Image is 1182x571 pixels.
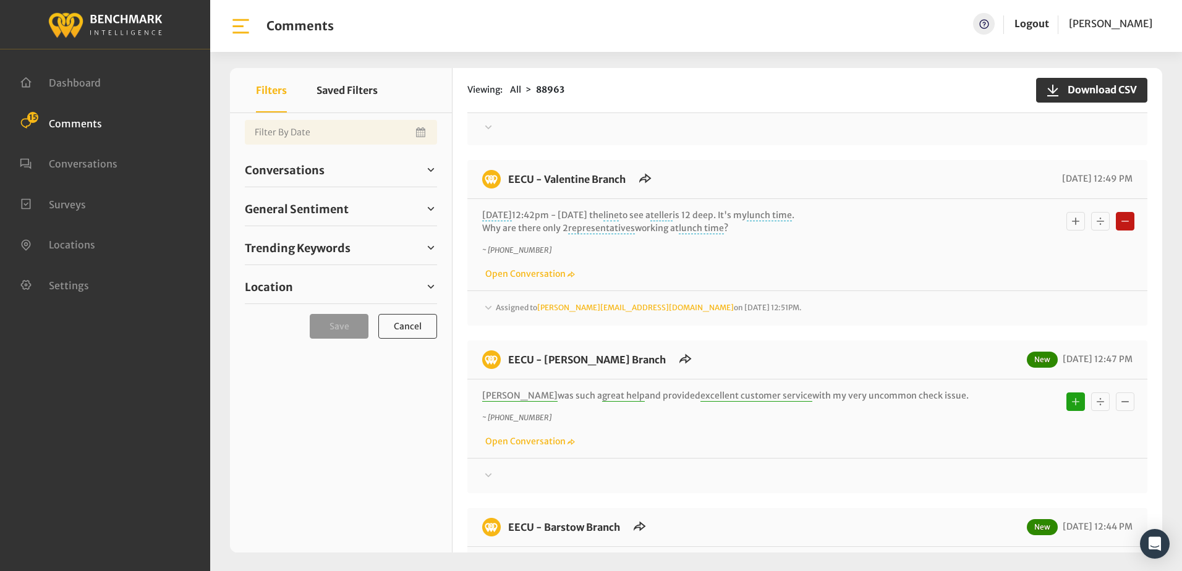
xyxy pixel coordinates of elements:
span: Assigned to on [DATE] 12:51PM. [496,303,802,312]
button: Cancel [378,314,437,339]
strong: 88963 [536,84,564,95]
span: Locations [49,239,95,251]
span: [DATE] 12:49 PM [1059,173,1133,184]
span: Settings [49,279,89,291]
a: Location [245,277,437,296]
span: lunch time [747,209,792,221]
span: lunch time [679,222,724,234]
button: Download CSV [1036,78,1147,103]
span: 15 [27,112,38,123]
a: Logout [1014,13,1049,35]
span: Viewing: [467,83,503,96]
a: EECU - Valentine Branch [508,173,626,185]
i: ~ [PHONE_NUMBER] [482,413,551,422]
span: teller [650,209,673,221]
span: [DATE] 12:47 PM [1060,353,1133,365]
p: was such a and provided with my very uncommon check issue. [482,389,970,402]
span: line [603,209,619,221]
span: representatives [568,222,635,234]
h6: EECU - Armstrong Branch [501,350,673,369]
a: General Sentiment [245,200,437,218]
span: excellent customer service [700,390,812,402]
h6: EECU - Valentine Branch [501,170,633,188]
span: New [1027,519,1058,535]
a: Conversations [20,156,117,169]
span: Conversations [49,158,117,170]
i: ~ [PHONE_NUMBER] [482,245,551,255]
button: Filters [256,68,287,112]
div: Basic example [1063,209,1137,234]
span: All [510,84,521,95]
span: Download CSV [1060,82,1137,97]
img: benchmark [48,9,163,40]
a: Open Conversation [482,436,575,447]
button: Saved Filters [317,68,378,112]
a: Comments 15 [20,116,102,129]
a: Trending Keywords [245,239,437,257]
span: Trending Keywords [245,240,351,256]
div: Assigned to[PERSON_NAME][EMAIL_ADDRESS][DOMAIN_NAME]on [DATE] 12:51PM. [482,301,1133,316]
a: Dashboard [20,75,101,88]
a: Logout [1014,17,1049,30]
img: benchmark [482,170,501,188]
input: Date range input field [245,120,437,145]
span: Comments [49,117,102,129]
span: Location [245,279,293,295]
span: [PERSON_NAME] [482,390,558,402]
span: [DATE] 12:44 PM [1060,521,1133,532]
div: Basic example [1063,389,1137,414]
span: Dashboard [49,77,101,89]
span: Conversations [245,162,325,179]
a: EECU - [PERSON_NAME] Branch [508,353,666,366]
a: Settings [20,278,89,290]
img: benchmark [482,350,501,369]
span: [DATE] [482,209,512,221]
img: bar [230,15,252,37]
span: Surveys [49,198,86,210]
span: [PERSON_NAME] [1069,17,1152,30]
h6: EECU - Barstow Branch [501,518,627,536]
button: Open Calendar [414,120,430,145]
div: Open Intercom Messenger [1140,529,1170,559]
a: Locations [20,237,95,250]
a: EECU - Barstow Branch [508,521,620,533]
a: Conversations [245,161,437,179]
a: [PERSON_NAME] [1069,13,1152,35]
a: [PERSON_NAME][EMAIL_ADDRESS][DOMAIN_NAME] [537,303,734,312]
h1: Comments [266,19,334,33]
span: great help [602,390,645,402]
span: New [1027,352,1058,368]
p: 12:42pm - [DATE] the to see a is 12 deep. It's my . Why are there only 2 working at ? [482,209,970,235]
a: Open Conversation [482,268,575,279]
a: Surveys [20,197,86,209]
img: benchmark [482,518,501,536]
span: General Sentiment [245,201,349,218]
